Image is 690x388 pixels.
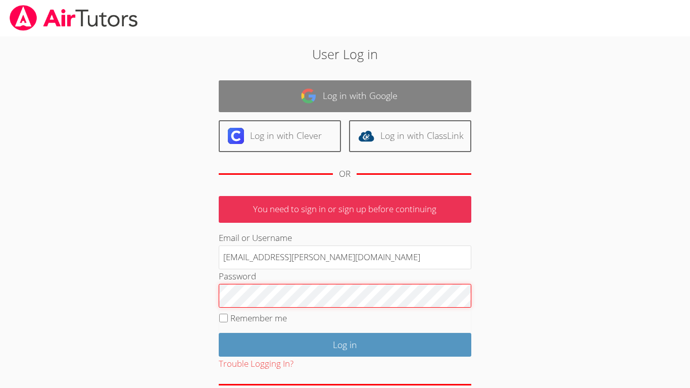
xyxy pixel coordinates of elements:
[358,128,374,144] img: classlink-logo-d6bb404cc1216ec64c9a2012d9dc4662098be43eaf13dc465df04b49fa7ab582.svg
[301,88,317,104] img: google-logo-50288ca7cdecda66e5e0955fdab243c47b7ad437acaf1139b6f446037453330a.svg
[219,120,341,152] a: Log in with Clever
[339,167,351,181] div: OR
[219,333,471,357] input: Log in
[219,80,471,112] a: Log in with Google
[228,128,244,144] img: clever-logo-6eab21bc6e7a338710f1a6ff85c0baf02591cd810cc4098c63d3a4b26e2feb20.svg
[159,44,531,64] h2: User Log in
[230,312,287,324] label: Remember me
[219,196,471,223] p: You need to sign in or sign up before continuing
[9,5,139,31] img: airtutors_banner-c4298cdbf04f3fff15de1276eac7730deb9818008684d7c2e4769d2f7ddbe033.png
[349,120,471,152] a: Log in with ClassLink
[219,357,293,371] button: Trouble Logging In?
[219,270,256,282] label: Password
[219,232,292,244] label: Email or Username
